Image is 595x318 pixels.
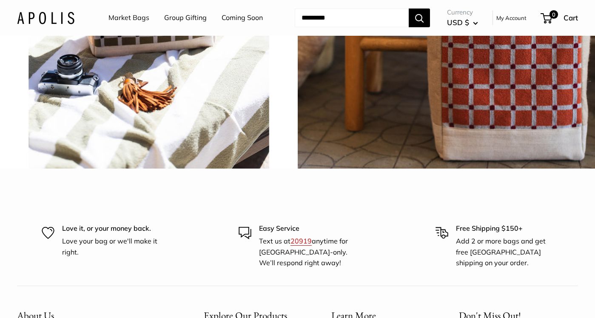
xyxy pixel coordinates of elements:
[549,10,558,19] span: 0
[447,18,469,27] span: USD $
[108,11,149,24] a: Market Bags
[456,236,553,269] p: Add 2 or more bags and get free [GEOGRAPHIC_DATA] shipping on your order.
[259,223,356,234] p: Easy Service
[222,11,263,24] a: Coming Soon
[62,236,159,258] p: Love your bag or we'll make it right.
[295,9,409,27] input: Search...
[496,13,527,23] a: My Account
[541,11,578,25] a: 0 Cart
[447,16,478,29] button: USD $
[62,223,159,234] p: Love it, or your money back.
[17,11,74,24] img: Apolis
[456,223,553,234] p: Free Shipping $150+
[290,237,312,245] a: 20919
[164,11,207,24] a: Group Gifting
[409,9,430,27] button: Search
[259,236,356,269] p: Text us at anytime for [GEOGRAPHIC_DATA]-only. We’ll respond right away!
[564,13,578,22] span: Cart
[447,6,478,18] span: Currency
